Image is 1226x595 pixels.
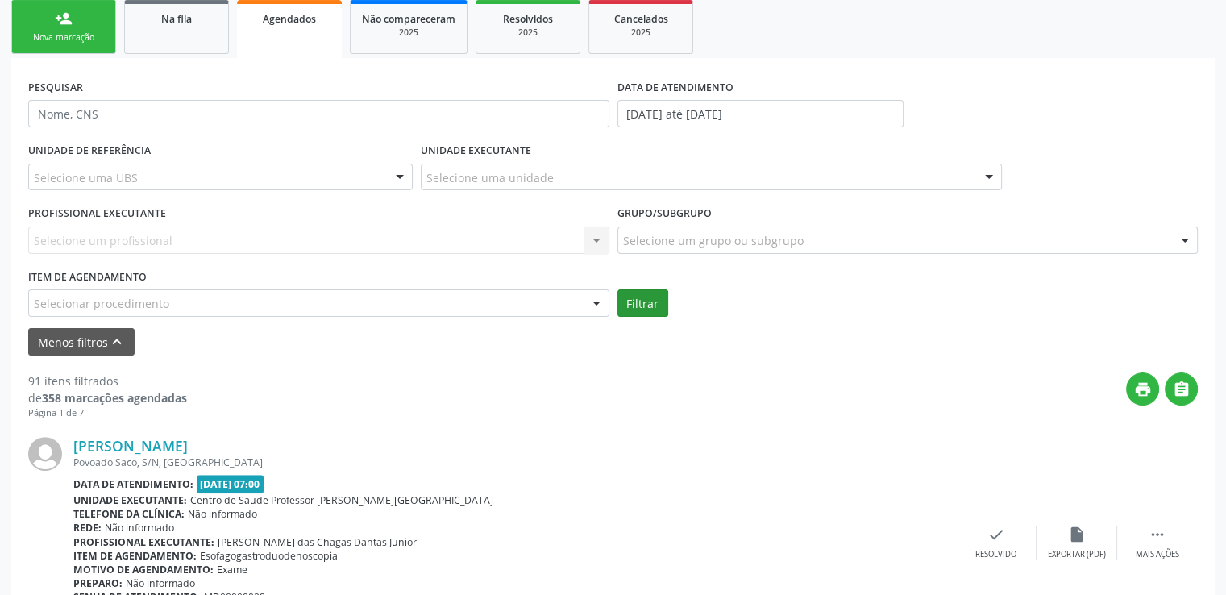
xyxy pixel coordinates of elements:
b: Preparo: [73,576,123,590]
i:  [1149,526,1166,543]
div: 91 itens filtrados [28,372,187,389]
span: Na fila [161,12,192,26]
label: Item de agendamento [28,265,147,290]
span: Esofagogastroduodenoscopia [200,549,338,563]
span: Não informado [126,576,195,590]
button:  [1165,372,1198,406]
div: Exportar (PDF) [1048,549,1106,560]
label: UNIDADE DE REFERÊNCIA [28,139,151,164]
b: Telefone da clínica: [73,507,185,521]
span: Selecione uma unidade [426,169,554,186]
span: Não informado [105,521,174,535]
div: Página 1 de 7 [28,406,187,420]
span: Agendados [263,12,316,26]
i: insert_drive_file [1068,526,1086,543]
div: 2025 [488,27,568,39]
div: Resolvido [975,549,1016,560]
i: check [987,526,1005,543]
button: print [1126,372,1159,406]
div: 2025 [601,27,681,39]
div: Mais ações [1136,549,1179,560]
span: Cancelados [614,12,668,26]
label: PESQUISAR [28,75,83,100]
span: Não compareceram [362,12,455,26]
span: [PERSON_NAME] das Chagas Dantas Junior [218,535,417,549]
div: 2025 [362,27,455,39]
i: print [1134,381,1152,398]
label: UNIDADE EXECUTANTE [421,139,531,164]
label: Grupo/Subgrupo [617,202,712,227]
i: keyboard_arrow_up [108,333,126,351]
div: Nova marcação [23,31,104,44]
span: Resolvidos [503,12,553,26]
span: Não informado [188,507,257,521]
span: Selecione uma UBS [34,169,138,186]
div: Povoado Saco, S/N, [GEOGRAPHIC_DATA] [73,456,956,469]
div: person_add [55,10,73,27]
a: [PERSON_NAME] [73,437,188,455]
button: Menos filtroskeyboard_arrow_up [28,328,135,356]
b: Data de atendimento: [73,477,193,491]
span: Selecione um grupo ou subgrupo [623,232,804,249]
input: Nome, CNS [28,100,609,127]
b: Unidade executante: [73,493,187,507]
i:  [1173,381,1191,398]
input: Selecione um intervalo [617,100,904,127]
label: PROFISSIONAL EXECUTANTE [28,202,166,227]
img: img [28,437,62,471]
span: [DATE] 07:00 [197,475,264,493]
strong: 358 marcações agendadas [42,390,187,406]
b: Motivo de agendamento: [73,563,214,576]
label: DATA DE ATENDIMENTO [617,75,734,100]
span: Centro de Saude Professor [PERSON_NAME][GEOGRAPHIC_DATA] [190,493,493,507]
b: Rede: [73,521,102,535]
button: Filtrar [617,289,668,317]
b: Profissional executante: [73,535,214,549]
span: Selecionar procedimento [34,295,169,312]
div: de [28,389,187,406]
span: Exame [217,563,247,576]
b: Item de agendamento: [73,549,197,563]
